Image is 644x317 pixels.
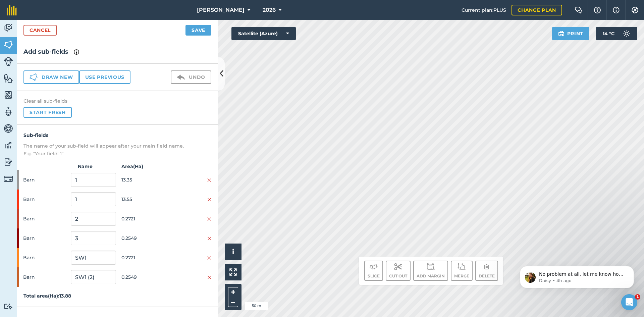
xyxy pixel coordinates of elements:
span: 0.2549 [121,232,166,245]
img: svg+xml;base64,PHN2ZyB4bWxucz0iaHR0cDovL3d3dy53My5vcmcvMjAwMC9zdmciIHdpZHRoPSIyMiIgaGVpZ2h0PSIzMC... [207,275,211,280]
span: 13.35 [121,173,166,186]
div: Hi [PERSON_NAME], [11,88,105,95]
button: Undo [171,70,211,84]
img: svg+xml;base64,PD94bWwgdmVyc2lvbj0iMS4wIiBlbmNvZGluZz0idXRmLTgiPz4KPCEtLSBHZW5lcmF0b3I6IEFkb2JlIE... [4,123,13,134]
span: 13.55 [121,193,166,206]
span: 1 [635,294,640,300]
img: svg+xml;base64,PD94bWwgdmVyc2lvbj0iMS4wIiBlbmNvZGluZz0idXRmLTgiPz4KPCEtLSBHZW5lcmF0b3I6IEFkb2JlIE... [394,263,402,271]
div: Michael says… [5,196,129,243]
img: svg+xml;base64,PHN2ZyB4bWxucz0iaHR0cDovL3d3dy53My5vcmcvMjAwMC9zdmciIHdpZHRoPSIyMiIgaGVpZ2h0PSIzMC... [207,236,211,241]
img: svg+xml;base64,PHN2ZyB4bWxucz0iaHR0cDovL3d3dy53My5vcmcvMjAwMC9zdmciIHdpZHRoPSIxNyIgaGVpZ2h0PSIxNy... [613,6,620,14]
span: 2026 [263,6,276,14]
div: Daisy says… [5,84,129,196]
img: svg+xml;base64,PHN2ZyB4bWxucz0iaHR0cDovL3d3dy53My5vcmcvMjAwMC9zdmciIHdpZHRoPSIyMiIgaGVpZ2h0PSIzMC... [207,177,211,183]
button: Slice [364,261,383,281]
div: Hi [PERSON_NAME],Thanks for your time earlier this afternoon.Just a quick message to let you know... [5,84,110,191]
img: svg+xml;base64,PD94bWwgdmVyc2lvbj0iMS4wIiBlbmNvZGluZz0idXRmLTgiPz4KPCEtLSBHZW5lcmF0b3I6IEFkb2JlIE... [4,140,13,150]
div: Hi [PERSON_NAME],I could do 2:15pm?Daisy [5,24,63,59]
button: Upload attachment [32,220,37,225]
h4: Sub-fields [23,131,211,139]
div: Many thanks, [11,174,105,180]
div: Daisy [11,48,58,55]
strong: Name [67,163,117,170]
img: svg+xml;base64,PD94bWwgdmVyc2lvbj0iMS4wIiBlbmNvZGluZz0idXRmLTgiPz4KPCEtLSBHZW5lcmF0b3I6IEFkb2JlIE... [4,157,13,167]
div: Daisy [11,180,105,187]
h1: Daisy [33,3,47,8]
span: 0.2721 [121,212,166,225]
img: A cog icon [631,7,639,13]
button: Home [105,3,118,15]
button: Satellite (Azure) [231,27,296,40]
img: fieldmargin Logo [7,5,17,15]
a: Change plan [512,5,562,15]
button: Send a message… [115,217,126,228]
img: svg+xml;base64,PD94bWwgdmVyc2lvbj0iMS4wIiBlbmNvZGluZz0idXRmLTgiPz4KPCEtLSBHZW5lcmF0b3I6IEFkb2JlIE... [427,263,435,271]
div: Barn0.2549 [17,267,218,287]
div: That's brilliant, thank you very much for this. I will now put my usages back in and hopefully th... [24,196,129,237]
img: svg+xml;base64,PHN2ZyB4bWxucz0iaHR0cDovL3d3dy53My5vcmcvMjAwMC9zdmciIHdpZHRoPSIxNyIgaGVpZ2h0PSIxNy... [74,48,79,56]
button: Merge [451,261,473,281]
img: svg+xml;base64,PD94bWwgdmVyc2lvbj0iMS4wIiBlbmNvZGluZz0idXRmLTgiPz4KPCEtLSBHZW5lcmF0b3I6IEFkb2JlIE... [620,27,633,40]
img: svg+xml;base64,PHN2ZyB4bWxucz0iaHR0cDovL3d3dy53My5vcmcvMjAwMC9zdmciIHdpZHRoPSIyMiIgaGVpZ2h0PSIzMC... [207,197,211,202]
img: svg+xml;base64,PD94bWwgdmVyc2lvbj0iMS4wIiBlbmNvZGluZz0idXRmLTgiPz4KPCEtLSBHZW5lcmF0b3I6IEFkb2JlIE... [4,303,13,310]
div: Barn13.35 [17,170,218,190]
button: Save [185,25,211,36]
img: svg+xml;base64,PHN2ZyB4bWxucz0iaHR0cDovL3d3dy53My5vcmcvMjAwMC9zdmciIHdpZHRoPSI1NiIgaGVpZ2h0PSI2MC... [4,40,13,50]
span: Barn [23,271,68,283]
button: – [228,297,238,307]
span: Barn [23,251,68,264]
button: + [228,287,238,297]
a: Cancel [23,25,57,36]
img: svg+xml;base64,PD94bWwgdmVyc2lvbj0iMS4wIiBlbmNvZGluZz0idXRmLTgiPz4KPCEtLSBHZW5lcmF0b3I6IEFkb2JlIE... [458,263,466,271]
h2: Add sub-fields [23,47,211,57]
iframe: Intercom live chat [621,294,637,310]
span: i [232,248,234,256]
img: svg+xml;base64,PHN2ZyB4bWxucz0iaHR0cDovL3d3dy53My5vcmcvMjAwMC9zdmciIHdpZHRoPSIxOSIgaGVpZ2h0PSIyNC... [558,30,565,38]
span: 14 ° C [603,27,614,40]
div: Perfect [107,68,123,75]
span: Current plan : PLUS [462,6,506,14]
p: Active 5h ago [33,8,62,15]
button: 14 °C [596,27,637,40]
button: Print [552,27,590,40]
img: svg+xml;base64,PHN2ZyB4bWxucz0iaHR0cDovL3d3dy53My5vcmcvMjAwMC9zdmciIHdpZHRoPSI1NiIgaGVpZ2h0PSI2MC... [4,73,13,83]
button: Use previous [79,70,130,84]
img: svg+xml;base64,PD94bWwgdmVyc2lvbj0iMS4wIiBlbmNvZGluZz0idXRmLTgiPz4KPCEtLSBHZW5lcmF0b3I6IEFkb2JlIE... [370,263,378,271]
div: Thanks for your time earlier this afternoon. [11,95,105,108]
img: svg+xml;base64,PD94bWwgdmVyc2lvbj0iMS4wIiBlbmNvZGluZz0idXRmLTgiPz4KPCEtLSBHZW5lcmF0b3I6IEFkb2JlIE... [4,23,13,33]
img: svg+xml;base64,PD94bWwgdmVyc2lvbj0iMS4wIiBlbmNvZGluZz0idXRmLTgiPz4KPCEtLSBHZW5lcmF0b3I6IEFkb2JlIE... [177,73,185,81]
img: svg+xml;base64,PD94bWwgdmVyc2lvbj0iMS4wIiBlbmNvZGluZz0idXRmLTgiPz4KPCEtLSBHZW5lcmF0b3I6IEFkb2JlIE... [4,57,13,66]
button: Emoji picker [10,220,16,225]
img: svg+xml;base64,PD94bWwgdmVyc2lvbj0iMS4wIiBlbmNvZGluZz0idXRmLTgiPz4KPCEtLSBHZW5lcmF0b3I6IEFkb2JlIE... [4,107,13,117]
div: Perfect [102,64,129,79]
span: 0.2549 [121,271,166,283]
img: A question mark icon [593,7,601,13]
div: Barn0.2549 [17,228,218,248]
span: 0.2721 [121,251,166,264]
div: Barn0.2721 [17,248,218,267]
div: Just a quick message to let you know I've removed the duplicate sub-fields on your farm. I'll fla... [11,108,105,154]
img: Profile image for Daisy [19,4,30,14]
button: Start fresh [23,107,72,118]
img: svg+xml;base64,PHN2ZyB4bWxucz0iaHR0cDovL3d3dy53My5vcmcvMjAwMC9zdmciIHdpZHRoPSIxOCIgaGVpZ2h0PSIyNC... [484,263,490,271]
span: Barn [23,173,68,186]
p: E.g. "Your field: 1" [23,150,211,157]
button: Gif picker [21,220,26,225]
button: i [225,244,241,260]
img: Two speech bubbles overlapping with the left bubble in the forefront [575,7,583,13]
div: Close [118,3,130,15]
div: Barn0.2721 [17,209,218,228]
div: I could do 2:15pm? [11,38,58,45]
div: That's brilliant, thank you very much for this. I will now put my usages back in and hopefully th... [30,200,123,233]
button: Draw new [23,70,79,84]
span: Barn [23,232,68,245]
img: svg+xml;base64,PD94bWwgdmVyc2lvbj0iMS4wIiBlbmNvZGluZz0idXRmLTgiPz4KPCEtLSBHZW5lcmF0b3I6IEFkb2JlIE... [4,174,13,183]
button: Delete [475,261,498,281]
iframe: Intercom notifications message [510,252,644,299]
h4: Clear all sub-fields [23,98,211,104]
div: Barn13.55 [17,190,218,209]
img: svg+xml;base64,PHN2ZyB4bWxucz0iaHR0cDovL3d3dy53My5vcmcvMjAwMC9zdmciIHdpZHRoPSIyMiIgaGVpZ2h0PSIzMC... [207,216,211,222]
p: The name of your sub-field will appear after your main field name. [23,142,211,150]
